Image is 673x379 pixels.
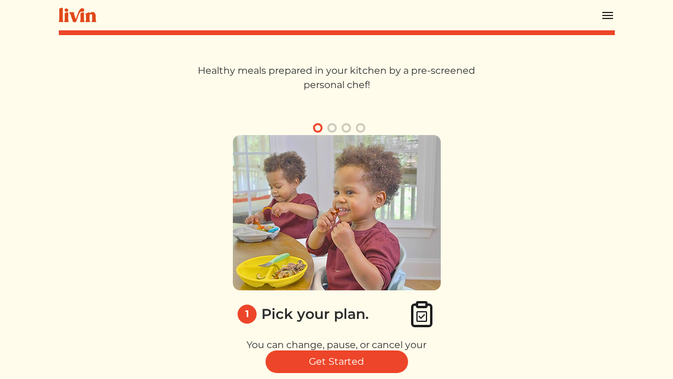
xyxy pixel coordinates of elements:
div: 1 [238,305,257,324]
img: menu_hamburger-cb6d353cf0ecd9f46ceae1c99ecbeb4a00e71ca567a856bd81f57e9d8c17bb26.svg [601,8,615,23]
div: Pick your plan. [261,303,369,325]
img: clipboard_check-4e1afea9aecc1d71a83bd71232cd3fbb8e4b41c90a1eb376bae1e516b9241f3c.svg [407,300,436,328]
p: Healthy meals prepared in your kitchen by a pre-screened personal chef! [198,64,476,92]
a: Get Started [266,350,408,373]
img: livin-logo-a0d97d1a881af30f6274990eb6222085a2533c92bbd1e4f22c21b4f0d0e3210c.svg [59,8,96,23]
img: 1_pick_plan-58eb60cc534f7a7539062c92543540e51162102f37796608976bb4e513d204c1.png [233,135,441,290]
p: You can change, pause, or cancel your subscription any time. [233,338,441,367]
